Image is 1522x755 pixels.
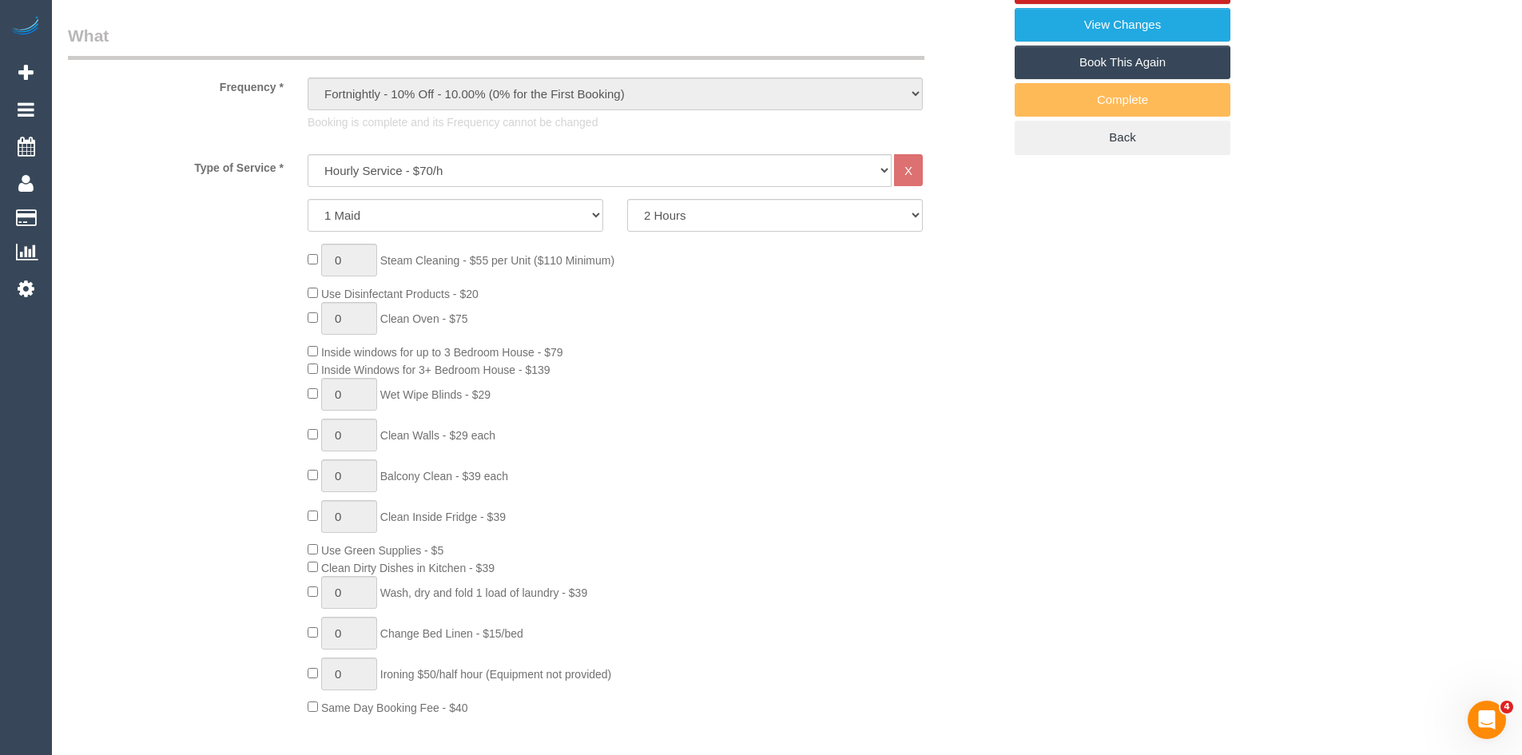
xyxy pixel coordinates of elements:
span: Change Bed Linen - $15/bed [380,627,523,640]
span: Inside Windows for 3+ Bedroom House - $139 [321,364,550,376]
img: Automaid Logo [10,16,42,38]
label: Frequency * [56,74,296,95]
span: Use Green Supplies - $5 [321,544,443,557]
span: Wash, dry and fold 1 load of laundry - $39 [380,586,587,599]
label: Type of Service * [56,154,296,176]
span: Clean Oven - $75 [380,312,468,325]
span: Use Disinfectant Products - $20 [321,288,479,300]
span: Clean Dirty Dishes in Kitchen - $39 [321,562,495,574]
span: Clean Walls - $29 each [380,429,495,442]
p: Booking is complete and its Frequency cannot be changed [308,114,923,130]
span: Balcony Clean - $39 each [380,470,508,483]
span: Wet Wipe Blinds - $29 [380,388,491,401]
span: Steam Cleaning - $55 per Unit ($110 Minimum) [380,254,614,267]
span: Inside windows for up to 3 Bedroom House - $79 [321,346,563,359]
span: Clean Inside Fridge - $39 [380,511,506,523]
iframe: Intercom live chat [1468,701,1506,739]
span: 4 [1500,701,1513,713]
a: Back [1015,121,1230,154]
a: View Changes [1015,8,1230,42]
a: Book This Again [1015,46,1230,79]
span: Same Day Booking Fee - $40 [321,701,468,714]
span: Ironing $50/half hour (Equipment not provided) [380,668,612,681]
legend: What [68,24,924,60]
